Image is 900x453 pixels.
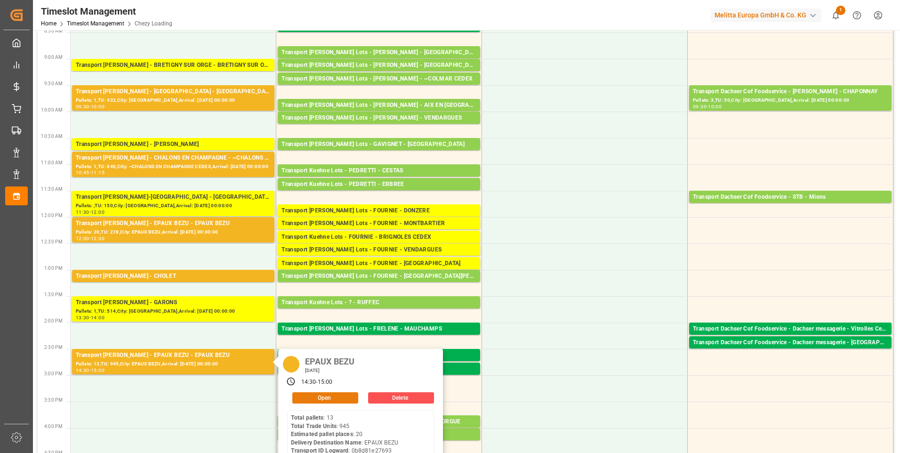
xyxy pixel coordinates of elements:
[76,228,271,236] div: Pallets: 20,TU: 278,City: EPAUX BEZU,Arrival: [DATE] 00:00:00
[693,87,888,97] div: Transport Dachser Cof Foodservice - [PERSON_NAME] - CHAPONNAY
[44,318,63,324] span: 2:00 PM
[693,202,888,210] div: Pallets: 32,TU: ,City: [GEOGRAPHIC_DATA],Arrival: [DATE] 00:00:00
[91,236,104,241] div: 12:30
[76,236,89,241] div: 12:00
[281,70,476,78] div: Pallets: 3,TU: 128,City: [GEOGRAPHIC_DATA],Arrival: [DATE] 00:00:00
[281,334,476,342] div: Pallets: 27,TU: 1444,City: MAUCHAMPS,Arrival: [DATE] 00:00:00
[76,170,89,175] div: 10:45
[301,378,316,387] div: 14:30
[318,378,333,387] div: 15:00
[76,61,271,70] div: Transport [PERSON_NAME] - BRETIGNY SUR ORGE - BRETIGNY SUR ORGE
[302,354,358,367] div: EPAUX BEZU
[281,110,476,118] div: Pallets: ,TU: 40,City: [GEOGRAPHIC_DATA],Arrival: [DATE] 00:00:00
[281,255,476,263] div: Pallets: 3,TU: 372,City: [GEOGRAPHIC_DATA],Arrival: [DATE] 00:00:00
[281,31,476,39] div: Pallets: 7,TU: 640,City: CARQUEFOU,Arrival: [DATE] 00:00:00
[281,272,476,281] div: Transport [PERSON_NAME] Lots - FOURNIE - [GEOGRAPHIC_DATA][PERSON_NAME]
[281,242,476,250] div: Pallets: 3,TU: ,City: BRIGNOLES CEDEX,Arrival: [DATE] 00:00:00
[693,348,888,356] div: Pallets: 2,TU: 24,City: [GEOGRAPHIC_DATA],Arrival: [DATE] 00:00:00
[89,236,91,241] div: -
[91,170,104,175] div: 11:15
[281,123,476,131] div: Pallets: 2,TU: 200,City: [GEOGRAPHIC_DATA],Arrival: [DATE] 00:00:00
[711,6,825,24] button: Melitta Europa GmbH & Co. KG
[76,97,271,105] div: Pallets: 1,TU: 432,City: [GEOGRAPHIC_DATA],Arrival: [DATE] 00:00:00
[281,101,476,110] div: Transport [PERSON_NAME] Lots - [PERSON_NAME] - AIX EN [GEOGRAPHIC_DATA]
[89,210,91,214] div: -
[281,84,476,92] div: Pallets: 4,TU: 291,City: ~COLMAR CEDEX,Arrival: [DATE] 00:00:00
[76,202,271,210] div: Pallets: ,TU: 150,City: [GEOGRAPHIC_DATA],Arrival: [DATE] 00:00:00
[693,105,707,109] div: 09:30
[368,392,434,404] button: Delete
[76,351,271,360] div: Transport [PERSON_NAME] - EPAUX BEZU - EPAUX BEZU
[281,206,476,216] div: Transport [PERSON_NAME] Lots - FOURNIE - DONZERE
[76,105,89,109] div: 09:30
[91,105,104,109] div: 10:00
[281,245,476,255] div: Transport [PERSON_NAME] Lots - FOURNIE - VENDARGUES
[316,378,317,387] div: -
[91,210,104,214] div: 12:00
[693,334,888,342] div: Pallets: 1,TU: 23,City: Vitrolles Cedex,Arrival: [DATE] 00:00:00
[281,166,476,176] div: Transport Kuehne Lots - PEDRETTI - CESTAS
[281,281,476,289] div: Pallets: 1,TU: ,City: [GEOGRAPHIC_DATA][PERSON_NAME],Arrival: [DATE] 00:00:00
[41,134,63,139] span: 10:30 AM
[708,105,722,109] div: 10:00
[825,5,846,26] button: show 1 new notifications
[693,97,888,105] div: Pallets: 3,TU: 50,City: [GEOGRAPHIC_DATA],Arrival: [DATE] 00:00:00
[846,5,868,26] button: Help Center
[281,140,476,149] div: Transport [PERSON_NAME] Lots - GAVIGNET - [GEOGRAPHIC_DATA]
[44,292,63,297] span: 1:30 PM
[281,180,476,189] div: Transport Kuehne Lots - PEDRETTI - ERBREE
[89,170,91,175] div: -
[76,368,89,372] div: 14:30
[693,193,888,202] div: Transport Dachser Cof Foodservice - STB - Mions
[281,61,476,70] div: Transport [PERSON_NAME] Lots - [PERSON_NAME] - [GEOGRAPHIC_DATA]
[836,6,845,15] span: 1
[281,74,476,84] div: Transport [PERSON_NAME] Lots - [PERSON_NAME] - ~COLMAR CEDEX
[91,368,104,372] div: 15:00
[91,315,104,320] div: 14:00
[76,307,271,315] div: Pallets: 1,TU: 514,City: [GEOGRAPHIC_DATA],Arrival: [DATE] 00:00:00
[44,424,63,429] span: 4:00 PM
[76,163,271,171] div: Pallets: 1,TU: 640,City: ~CHALONS EN CHAMPAGNE CEDEX,Arrival: [DATE] 00:00:00
[281,216,476,224] div: Pallets: 3,TU: ,City: DONZERE,Arrival: [DATE] 00:00:00
[281,149,476,157] div: Pallets: 7,TU: 96,City: [GEOGRAPHIC_DATA],Arrival: [DATE] 00:00:00
[281,268,476,276] div: Pallets: 4,TU: ,City: [GEOGRAPHIC_DATA],Arrival: [DATE] 00:00:00
[76,154,271,163] div: Transport [PERSON_NAME] - CHALONS EN CHAMPAGNE - ~CHALONS EN CHAMPAGNE CEDEX
[76,193,271,202] div: Transport [PERSON_NAME]-[GEOGRAPHIC_DATA] - [GEOGRAPHIC_DATA]-[GEOGRAPHIC_DATA]
[76,70,271,78] div: Pallets: ,TU: 48,City: [GEOGRAPHIC_DATA],Arrival: [DATE] 00:00:00
[302,367,358,374] div: [DATE]
[67,20,124,27] a: Timeslot Management
[76,281,271,289] div: Pallets: ,TU: 64,City: [GEOGRAPHIC_DATA],Arrival: [DATE] 00:00:00
[44,55,63,60] span: 9:00 AM
[707,105,708,109] div: -
[281,298,476,307] div: Transport Kuehne Lots - ? - RUFFEC
[44,371,63,376] span: 3:00 PM
[711,8,821,22] div: Melitta Europa GmbH & Co. KG
[76,87,271,97] div: Transport [PERSON_NAME] - [GEOGRAPHIC_DATA] - [GEOGRAPHIC_DATA]
[44,266,63,271] span: 1:00 PM
[292,392,358,404] button: Open
[291,423,337,429] b: Total Trade Units
[76,315,89,320] div: 13:30
[76,360,271,368] div: Pallets: 13,TU: 945,City: EPAUX BEZU,Arrival: [DATE] 00:00:00
[76,210,89,214] div: 11:30
[76,149,271,157] div: Pallets: ,TU: 100,City: RECY,Arrival: [DATE] 00:00:00
[281,189,476,197] div: Pallets: 1,TU: ,City: ERBREE,Arrival: [DATE] 00:00:00
[281,48,476,57] div: Transport [PERSON_NAME] Lots - [PERSON_NAME] - [GEOGRAPHIC_DATA]
[281,259,476,268] div: Transport [PERSON_NAME] Lots - FOURNIE - [GEOGRAPHIC_DATA]
[41,186,63,192] span: 11:30 AM
[41,20,56,27] a: Home
[41,107,63,113] span: 10:00 AM
[41,4,172,18] div: Timeslot Management
[291,431,353,437] b: Estimated pallet places
[76,298,271,307] div: Transport [PERSON_NAME] - GARONS
[291,439,362,446] b: Delivery Destination Name
[41,160,63,165] span: 11:00 AM
[76,272,271,281] div: Transport [PERSON_NAME] - CHOLET
[76,140,271,149] div: Transport [PERSON_NAME] - [PERSON_NAME]
[281,324,476,334] div: Transport [PERSON_NAME] Lots - FRELENE - MAUCHAMPS
[44,397,63,403] span: 3:30 PM
[44,28,63,33] span: 8:30 AM
[89,368,91,372] div: -
[89,105,91,109] div: -
[76,219,271,228] div: Transport [PERSON_NAME] - EPAUX BEZU - EPAUX BEZU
